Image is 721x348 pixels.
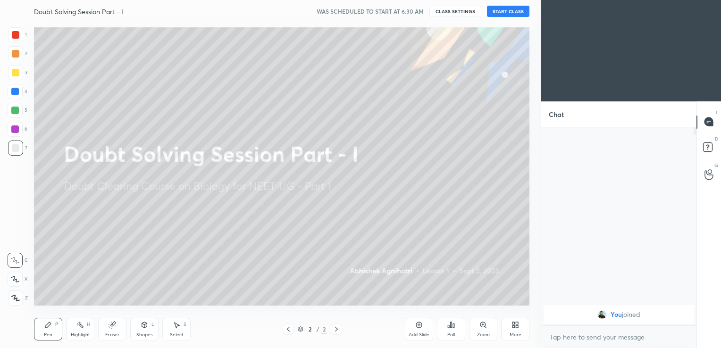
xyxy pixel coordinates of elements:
div: L [151,322,154,327]
div: Highlight [71,332,90,337]
div: S [184,322,186,327]
div: 2 [305,326,315,332]
p: D [715,135,718,142]
div: Shapes [136,332,152,337]
div: H [87,322,90,327]
div: 7 [8,141,27,156]
div: C [8,253,28,268]
div: More [510,332,521,337]
div: 4 [8,84,27,99]
div: 2 [8,46,27,61]
img: e190d090894346628c4d23d0925f5890.jpg [597,310,607,319]
div: Pen [44,332,52,337]
div: grid [541,303,696,326]
div: Poll [447,332,455,337]
div: X [8,272,28,287]
div: 3 [8,65,27,80]
p: T [715,109,718,116]
span: joined [622,311,640,318]
div: Select [170,332,184,337]
span: You [611,311,622,318]
div: 2 [321,325,327,333]
div: Add Slide [409,332,429,337]
button: CLASS SETTINGS [429,6,481,17]
div: 5 [8,103,27,118]
h4: Doubt Solving Session Part - I [34,7,123,16]
button: START CLASS [487,6,529,17]
div: Zoom [477,332,490,337]
p: G [714,162,718,169]
h5: WAS SCHEDULED TO START AT 6:30 AM [317,7,424,16]
div: Z [8,290,28,306]
div: / [317,326,319,332]
div: 1 [8,27,27,42]
div: P [55,322,58,327]
div: Eraser [105,332,119,337]
div: 6 [8,122,27,137]
p: Chat [541,102,571,127]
